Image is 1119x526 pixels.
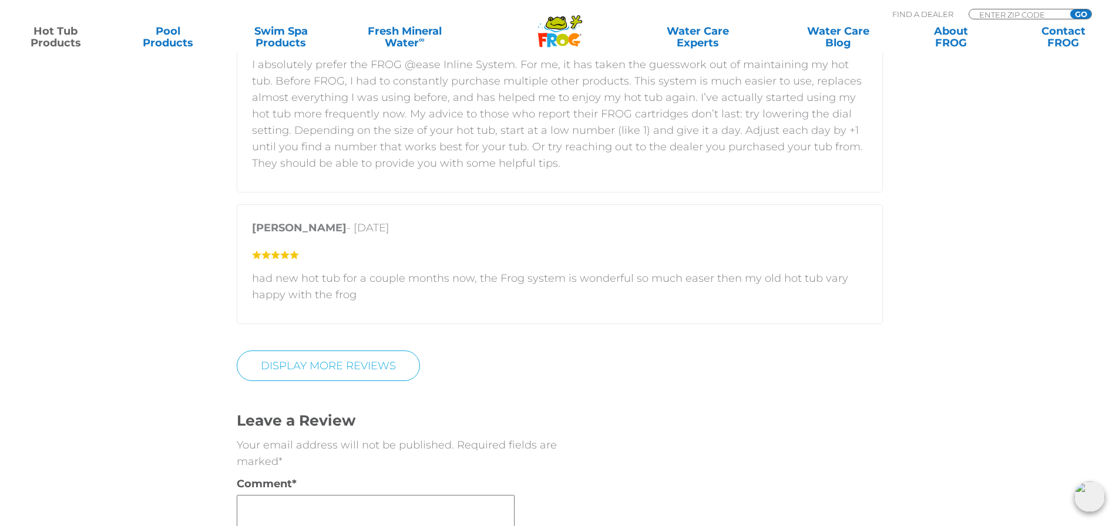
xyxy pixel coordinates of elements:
p: - [DATE] [252,220,868,242]
a: Display More Reviews [237,350,420,381]
a: Swim SpaProducts [237,25,325,49]
h3: Leave a Review [237,410,560,431]
input: GO [1070,9,1091,19]
sup: ∞ [419,35,425,44]
a: Water CareBlog [794,25,882,49]
p: I absolutely prefer the FROG @ease Inline System. For me, it has taken the guesswork out of maint... [252,56,868,171]
a: Fresh MineralWater∞ [350,25,459,49]
p: Find A Dealer [892,9,953,19]
label: Comment [237,476,321,492]
input: Zip Code Form [978,9,1057,19]
span: Your email address will not be published. [237,439,454,451]
a: ContactFROG [1020,25,1107,49]
a: AboutFROG [907,25,994,49]
a: PoolProducts [125,25,212,49]
strong: [PERSON_NAME] [252,221,347,234]
a: Hot TubProducts [12,25,99,49]
span: Required fields are marked [237,439,557,468]
img: openIcon [1074,481,1105,512]
a: Water CareExperts [627,25,769,49]
p: had new hot tub for a couple months now, the Frog system is wonderful so much easer then my old h... [252,270,868,303]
